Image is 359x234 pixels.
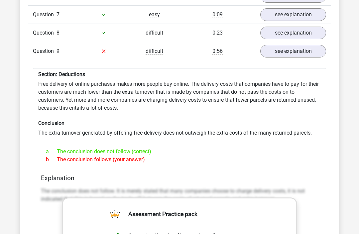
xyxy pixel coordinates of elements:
span: 9 [57,48,60,54]
span: Question [33,11,57,19]
h4: Explanation [41,174,318,182]
a: see explanation [260,8,326,21]
h6: Section: Deductions [38,71,321,77]
div: The conclusion does not follow (correct) [41,148,318,156]
span: 0:56 [212,48,223,55]
p: The conclusion does not follow. It is merely stated that many companies choose to charge delivery... [41,187,318,203]
span: 0:09 [212,11,223,18]
div: The conclusion follows (your answer) [41,156,318,164]
span: easy [149,11,160,18]
span: Question [33,29,57,37]
span: Question [33,47,57,55]
h6: Conclusion [38,120,321,126]
span: b [46,156,57,164]
span: 8 [57,30,60,36]
span: difficult [146,48,163,55]
a: see explanation [260,27,326,39]
span: difficult [146,30,163,36]
span: a [46,148,57,156]
span: 7 [57,11,60,18]
span: 0:23 [212,30,223,36]
a: see explanation [260,45,326,58]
